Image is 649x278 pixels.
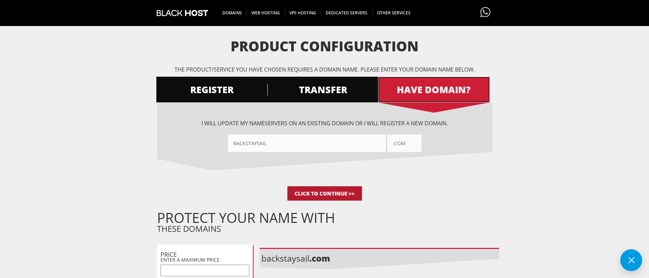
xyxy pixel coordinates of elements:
div: . [157,135,492,152]
input: Click to Continue >> [287,186,362,201]
h1: PRICE [160,251,249,258]
a: HAVE DOMAIN? [378,77,490,102]
p: ENTER A MAXIMUM PRICE [160,256,249,263]
h1: PROTECT YOUR NAME WITH [157,213,499,223]
h1: Product Configuration [157,39,492,54]
a: TRANSFER [267,77,379,102]
span: OTHER SERVICES [372,9,415,17]
span: VPS HOSTING [285,9,321,17]
span: DEDICATED SERVERS [321,9,373,17]
b: .com [309,252,330,264]
span: TRANSFER [267,84,379,96]
p: backstaysail [261,252,381,264]
span: WEB HOSTING [247,9,285,17]
div: THESE DOMAINS [157,213,499,234]
a: REGISTER [156,77,268,102]
span: REGISTER [156,84,268,96]
span: DOMAINS [218,9,247,17]
div: I will update my nameservers on an existing domain Or I will register a new domain. [157,119,492,152]
p: The product/service you have chosen requires a domain name. Please enter your domain name below. [157,66,492,73]
span: HAVE DOMAIN? [378,84,490,96]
